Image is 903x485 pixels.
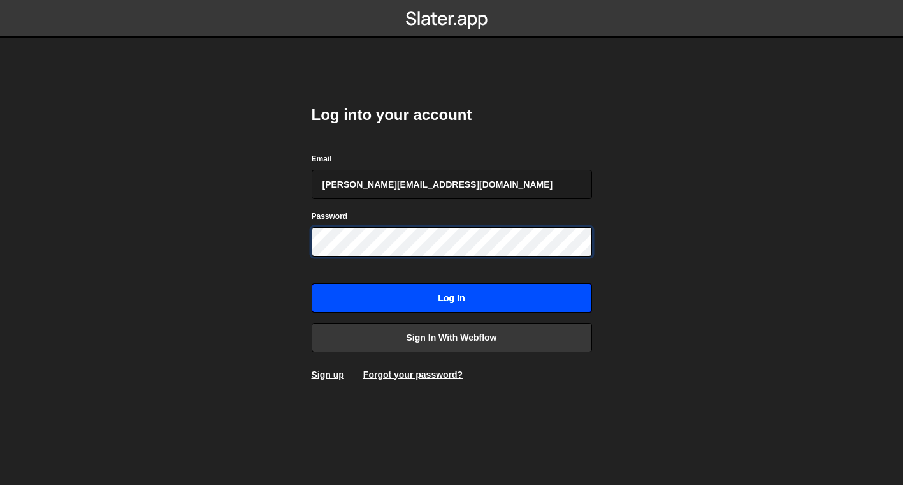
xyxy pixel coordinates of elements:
[312,283,592,313] input: Log in
[363,369,463,380] a: Forgot your password?
[312,369,344,380] a: Sign up
[312,323,592,352] a: Sign in with Webflow
[312,210,348,223] label: Password
[312,105,592,125] h2: Log into your account
[312,153,332,165] label: Email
